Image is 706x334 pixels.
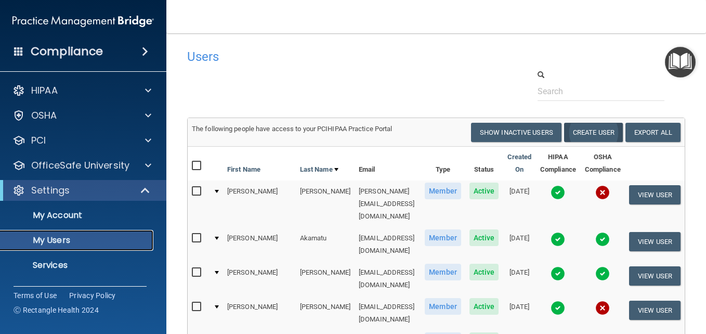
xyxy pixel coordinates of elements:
[421,147,465,181] th: Type
[503,296,535,330] td: [DATE]
[564,123,623,142] button: Create User
[580,147,625,181] th: OSHA Compliance
[355,262,421,296] td: [EMAIL_ADDRESS][DOMAIN_NAME]
[355,147,421,181] th: Email
[595,185,610,200] img: cross.ca9f0e7f.svg
[223,181,296,227] td: [PERSON_NAME]
[12,159,151,172] a: OfficeSafe University
[471,123,561,142] button: Show Inactive Users
[7,260,149,271] p: Services
[296,227,355,262] td: Akamatu
[595,301,610,315] img: cross.ca9f0e7f.svg
[551,185,565,200] img: tick.e7d51cea.svg
[425,298,461,315] span: Member
[223,296,296,330] td: [PERSON_NAME]
[551,301,565,315] img: tick.e7d51cea.svg
[31,159,129,172] p: OfficeSafe University
[300,163,338,176] a: Last Name
[12,134,151,147] a: PCI
[7,285,149,296] p: Sign Out
[503,181,535,227] td: [DATE]
[469,264,499,280] span: Active
[7,210,149,221] p: My Account
[469,183,499,199] span: Active
[425,264,461,280] span: Member
[31,109,57,122] p: OSHA
[187,50,471,63] h4: Users
[296,181,355,227] td: [PERSON_NAME]
[625,123,681,142] a: Export All
[595,232,610,247] img: tick.e7d51cea.svg
[69,290,116,301] a: Privacy Policy
[465,147,503,181] th: Status
[469,298,499,315] span: Active
[629,301,681,320] button: View User
[31,184,70,197] p: Settings
[12,11,154,32] img: PMB logo
[629,232,681,251] button: View User
[425,183,461,199] span: Member
[227,163,260,176] a: First Name
[355,296,421,330] td: [EMAIL_ADDRESS][DOMAIN_NAME]
[503,227,535,262] td: [DATE]
[629,185,681,204] button: View User
[536,147,581,181] th: HIPAA Compliance
[551,266,565,281] img: tick.e7d51cea.svg
[192,125,393,133] span: The following people have access to your PCIHIPAA Practice Portal
[223,262,296,296] td: [PERSON_NAME]
[665,47,696,78] button: Open Resource Center
[14,305,99,315] span: Ⓒ Rectangle Health 2024
[503,262,535,296] td: [DATE]
[31,134,46,147] p: PCI
[31,84,58,97] p: HIPAA
[223,227,296,262] td: [PERSON_NAME]
[469,229,499,246] span: Active
[355,181,421,227] td: [PERSON_NAME][EMAIL_ADDRESS][DOMAIN_NAME]
[296,262,355,296] td: [PERSON_NAME]
[7,235,149,246] p: My Users
[425,229,461,246] span: Member
[595,266,610,281] img: tick.e7d51cea.svg
[538,82,664,101] input: Search
[12,184,151,197] a: Settings
[507,151,531,176] a: Created On
[14,290,57,301] a: Terms of Use
[296,296,355,330] td: [PERSON_NAME]
[355,227,421,262] td: [EMAIL_ADDRESS][DOMAIN_NAME]
[31,44,103,59] h4: Compliance
[12,84,151,97] a: HIPAA
[551,232,565,247] img: tick.e7d51cea.svg
[12,109,151,122] a: OSHA
[629,266,681,286] button: View User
